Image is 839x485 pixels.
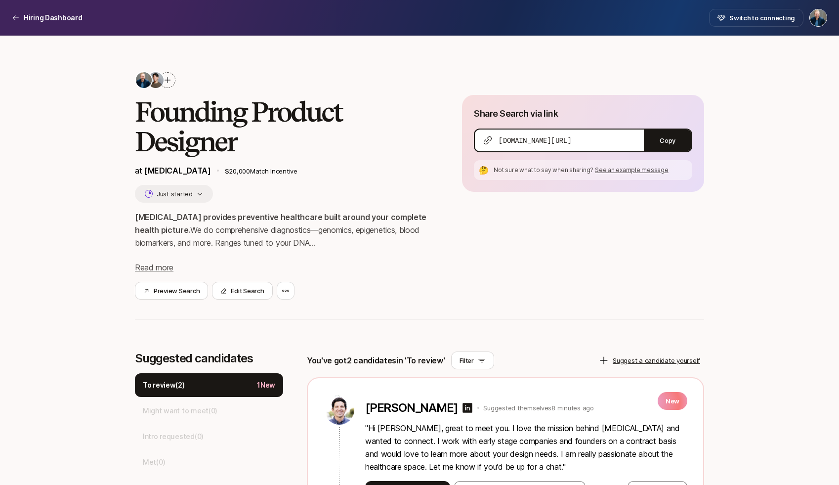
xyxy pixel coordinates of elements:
[136,72,152,88] img: ACg8ocLS2l1zMprXYdipp7mfi5ZAPgYYEnnfB-SEFN0Ix-QHc6UIcGI=s160-c
[257,379,275,391] p: 1 New
[144,166,211,176] span: [MEDICAL_DATA]
[474,107,558,121] p: Share Search via link
[24,12,83,24] p: Hiring Dashboard
[499,135,571,145] span: [DOMAIN_NAME][URL]
[325,395,354,425] img: ACg8ocI1OIWUqWSfZ3VYqnl_uTjXm4WaO8FRvZEIcH_KbR7e9hHA6Gfx=s160-c
[143,456,165,468] p: Met ( 0 )
[365,401,458,415] p: [PERSON_NAME]
[729,13,795,23] span: Switch to connecting
[135,282,208,300] button: Preview Search
[225,166,431,176] p: $20,000 Match Incentive
[212,282,272,300] button: Edit Search
[709,9,803,27] button: Switch to connecting
[658,392,687,410] p: New
[143,405,217,417] p: Might want to meet ( 0 )
[135,97,430,156] h2: Founding Product Designer
[135,352,283,365] p: Suggested candidates
[483,403,593,413] p: Suggested themselves 8 minutes ago
[613,355,700,365] p: Suggest a candidate yourself
[810,9,827,26] img: Sagan Schultz
[135,164,211,177] p: at
[135,185,213,203] button: Just started
[135,263,173,272] span: Read more
[307,354,445,367] p: You've got 2 candidates in 'To review'
[451,352,494,369] button: Filter
[809,9,827,27] button: Sagan Schultz
[644,130,691,151] button: Copy
[494,166,688,175] p: Not sure what to say when sharing?
[143,431,204,442] p: Intro requested ( 0 )
[135,212,428,235] strong: [MEDICAL_DATA] provides preventive healthcare built around your complete health picture.
[148,72,164,88] img: ACg8ocLBQzhvHPWkBiAPnRlRV1m5rfT8VCpvLNjRCKnQzlOx1sWIVRQ=s160-c
[478,164,490,176] div: 🤔
[135,211,430,249] p: We do comprehensive diagnostics—genomics, epigenetics, blood biomarkers, and more. Ranges tuned t...
[595,166,669,174] span: See an example message
[143,379,185,391] p: To review ( 2 )
[365,422,687,473] p: " Hi [PERSON_NAME], great to meet you. I love the mission behind [MEDICAL_DATA] and wanted to con...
